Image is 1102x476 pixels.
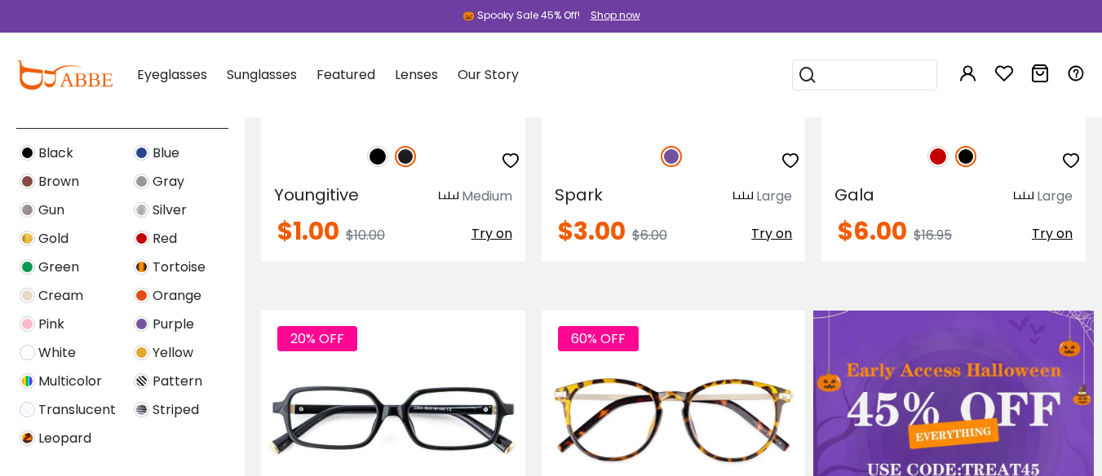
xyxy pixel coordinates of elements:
[38,400,116,420] span: Translucent
[134,316,149,332] img: Purple
[1037,187,1073,206] div: Large
[632,226,667,245] span: $6.00
[367,146,388,167] img: Black
[471,219,512,249] button: Try on
[20,402,35,417] img: Translucent
[274,183,359,206] span: Youngitive
[16,60,113,90] img: abbeglasses.com
[756,187,792,206] div: Large
[153,343,193,363] span: Yellow
[134,174,149,189] img: Gray
[38,372,102,391] span: Multicolor
[38,201,64,220] span: Gun
[153,372,202,391] span: Pattern
[153,201,187,220] span: Silver
[277,214,339,249] span: $1.00
[153,229,177,249] span: Red
[153,315,194,334] span: Purple
[751,224,792,243] span: Try on
[20,231,35,246] img: Gold
[582,8,640,22] a: Shop now
[733,191,753,203] img: size ruler
[153,286,201,306] span: Orange
[20,288,35,303] img: Cream
[558,214,626,249] span: $3.00
[227,65,297,84] span: Sunglasses
[20,145,35,161] img: Black
[1032,219,1073,249] button: Try on
[751,219,792,249] button: Try on
[137,65,207,84] span: Eyeglasses
[134,145,149,161] img: Blue
[458,65,519,84] span: Our Story
[153,258,206,277] span: Tortoise
[20,345,35,360] img: White
[1032,224,1073,243] span: Try on
[20,373,35,389] img: Multicolor
[914,226,952,245] span: $16.95
[153,400,199,420] span: Striped
[471,224,512,243] span: Try on
[38,229,69,249] span: Gold
[38,286,83,306] span: Cream
[38,429,91,448] span: Leopard
[555,183,603,206] span: Spark
[462,8,580,23] div: 🎃 Spooky Sale 45% Off!
[153,172,184,192] span: Gray
[134,259,149,275] img: Tortoise
[134,288,149,303] img: Orange
[134,402,149,417] img: Striped
[134,231,149,246] img: Red
[1014,191,1033,203] img: size ruler
[134,202,149,218] img: Silver
[38,172,79,192] span: Brown
[20,259,35,275] img: Green
[277,326,357,351] span: 20% OFF
[316,65,375,84] span: Featured
[558,326,639,351] span: 60% OFF
[20,202,35,218] img: Gun
[395,146,416,167] img: Matte Black
[20,174,35,189] img: Brown
[20,316,35,332] img: Pink
[38,143,73,163] span: Black
[927,146,949,167] img: Red
[462,187,512,206] div: Medium
[838,214,907,249] span: $6.00
[591,8,640,23] div: Shop now
[134,345,149,360] img: Yellow
[955,146,976,167] img: Black
[661,146,682,167] img: Purple
[38,258,79,277] span: Green
[134,373,149,389] img: Pattern
[439,191,458,203] img: size ruler
[834,183,874,206] span: Gala
[395,65,438,84] span: Lenses
[20,430,35,446] img: Leopard
[38,315,64,334] span: Pink
[153,143,179,163] span: Blue
[346,226,385,245] span: $10.00
[38,343,76,363] span: White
